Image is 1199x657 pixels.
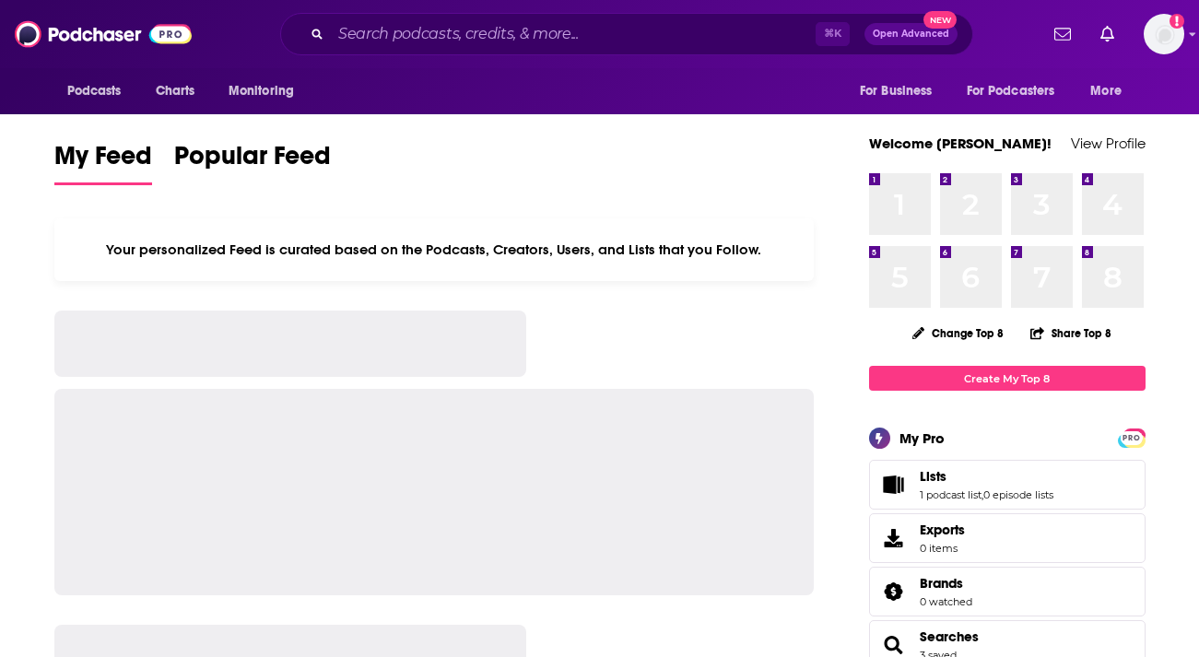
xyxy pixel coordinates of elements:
div: Search podcasts, credits, & more... [280,13,973,55]
span: Popular Feed [174,140,331,182]
span: New [923,11,957,29]
a: Show notifications dropdown [1047,18,1078,50]
a: Welcome [PERSON_NAME]! [869,135,1052,152]
span: Brands [920,575,963,592]
a: Lists [876,472,912,498]
a: PRO [1121,430,1143,444]
svg: Add a profile image [1170,14,1184,29]
div: Your personalized Feed is curated based on the Podcasts, Creators, Users, and Lists that you Follow. [54,218,815,281]
span: Lists [869,460,1146,510]
button: Show profile menu [1144,14,1184,54]
button: Change Top 8 [901,322,1016,345]
img: Podchaser - Follow, Share and Rate Podcasts [15,17,192,52]
button: Share Top 8 [1029,315,1112,351]
span: Charts [156,78,195,104]
a: Searches [920,628,979,645]
span: Open Advanced [873,29,949,39]
a: Exports [869,513,1146,563]
button: open menu [54,74,146,109]
span: 0 items [920,542,965,555]
a: Popular Feed [174,140,331,185]
a: Brands [876,579,912,604]
span: Brands [869,567,1146,616]
span: , [982,488,983,501]
span: My Feed [54,140,152,182]
input: Search podcasts, credits, & more... [331,19,816,49]
span: Exports [920,522,965,538]
a: 1 podcast list [920,488,982,501]
span: Logged in as antoine.jordan [1144,14,1184,54]
a: My Feed [54,140,152,185]
div: My Pro [899,429,945,447]
span: For Business [860,78,933,104]
a: View Profile [1071,135,1146,152]
a: 0 episode lists [983,488,1053,501]
a: Lists [920,468,1053,485]
button: Open AdvancedNew [864,23,958,45]
a: Show notifications dropdown [1093,18,1122,50]
a: Create My Top 8 [869,366,1146,391]
button: open menu [847,74,956,109]
button: open menu [1077,74,1145,109]
a: Charts [144,74,206,109]
button: open menu [955,74,1082,109]
span: Podcasts [67,78,122,104]
span: ⌘ K [816,22,850,46]
button: open menu [216,74,318,109]
span: Exports [876,525,912,551]
span: PRO [1121,431,1143,445]
span: For Podcasters [967,78,1055,104]
span: More [1090,78,1122,104]
a: 0 watched [920,595,972,608]
span: Lists [920,468,946,485]
a: Brands [920,575,972,592]
img: User Profile [1144,14,1184,54]
span: Monitoring [229,78,294,104]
